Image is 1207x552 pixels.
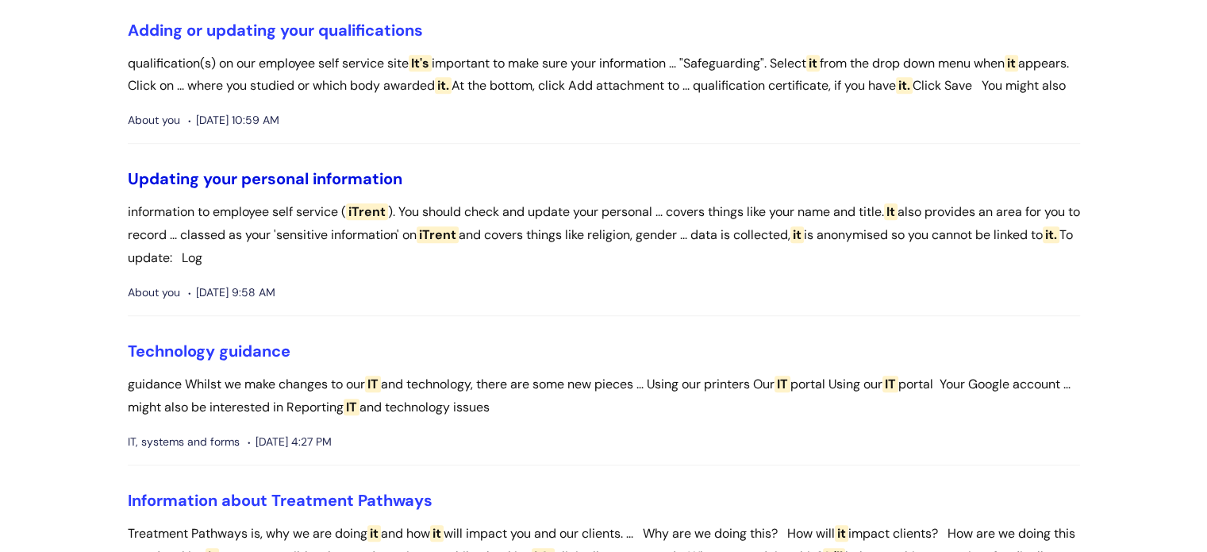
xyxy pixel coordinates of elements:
[835,525,848,542] span: it
[128,201,1080,269] p: information to employee self service ( ). You should check and update your personal ... covers th...
[346,203,388,220] span: iTrent
[128,283,180,303] span: About you
[417,226,459,243] span: iTrent
[188,283,275,303] span: [DATE] 9:58 AM
[896,77,913,94] span: it.
[188,110,279,130] span: [DATE] 10:59 AM
[344,399,359,415] span: IT
[806,55,820,71] span: it
[430,525,444,542] span: it
[128,52,1080,98] p: qualification(s) on our employee self service site important to make sure your information ... "S...
[128,341,290,361] a: Technology guidance
[128,432,240,452] span: IT, systems and forms
[128,168,402,189] a: Updating your personal information
[1005,55,1018,71] span: it
[128,490,432,511] a: Information about Treatment Pathways
[128,373,1080,419] p: guidance Whilst we make changes to our and technology, there are some new pieces ... Using our pr...
[435,77,452,94] span: it.
[365,376,381,392] span: IT
[1043,226,1059,243] span: it.
[128,20,423,41] a: Adding or updating your qualifications
[128,110,180,130] span: About you
[367,525,381,542] span: it
[882,376,898,392] span: IT
[884,203,898,220] span: It
[775,376,790,392] span: IT
[248,432,332,452] span: [DATE] 4:27 PM
[409,55,432,71] span: It's
[790,226,804,243] span: it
